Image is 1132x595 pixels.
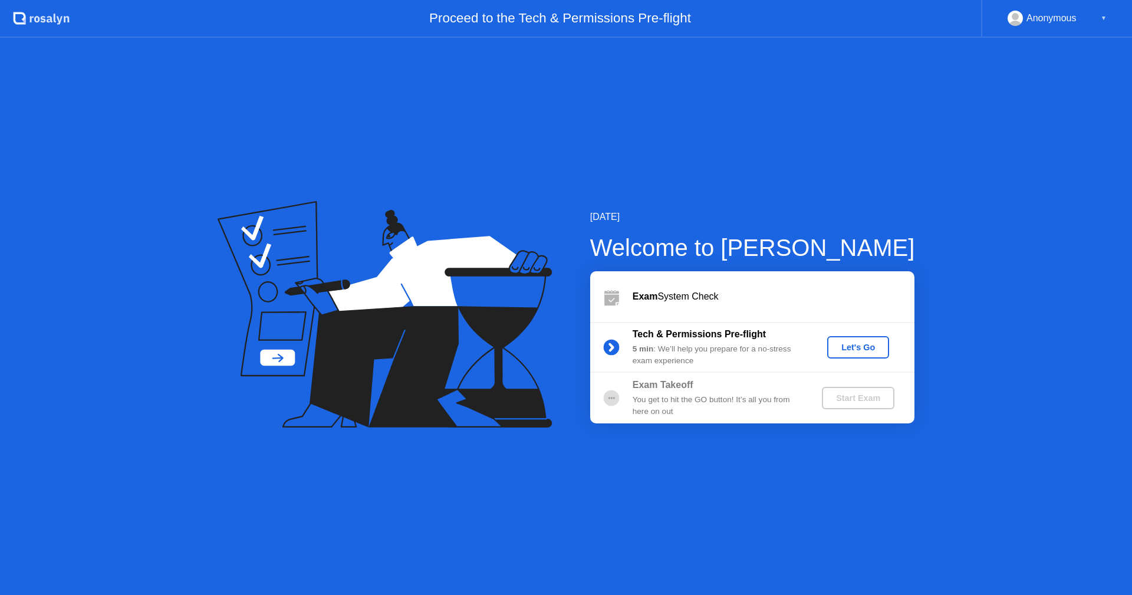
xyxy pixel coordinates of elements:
b: Tech & Permissions Pre-flight [633,329,766,339]
button: Start Exam [822,387,894,409]
b: Exam Takeoff [633,380,693,390]
div: Start Exam [827,393,890,403]
div: Let's Go [832,343,884,352]
b: 5 min [633,344,654,353]
div: [DATE] [590,210,915,224]
div: ▼ [1101,11,1107,26]
div: You get to hit the GO button! It’s all you from here on out [633,394,802,418]
div: Welcome to [PERSON_NAME] [590,230,915,265]
div: System Check [633,290,914,304]
div: Anonymous [1026,11,1077,26]
b: Exam [633,291,658,301]
div: : We’ll help you prepare for a no-stress exam experience [633,343,802,367]
button: Let's Go [827,336,889,359]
